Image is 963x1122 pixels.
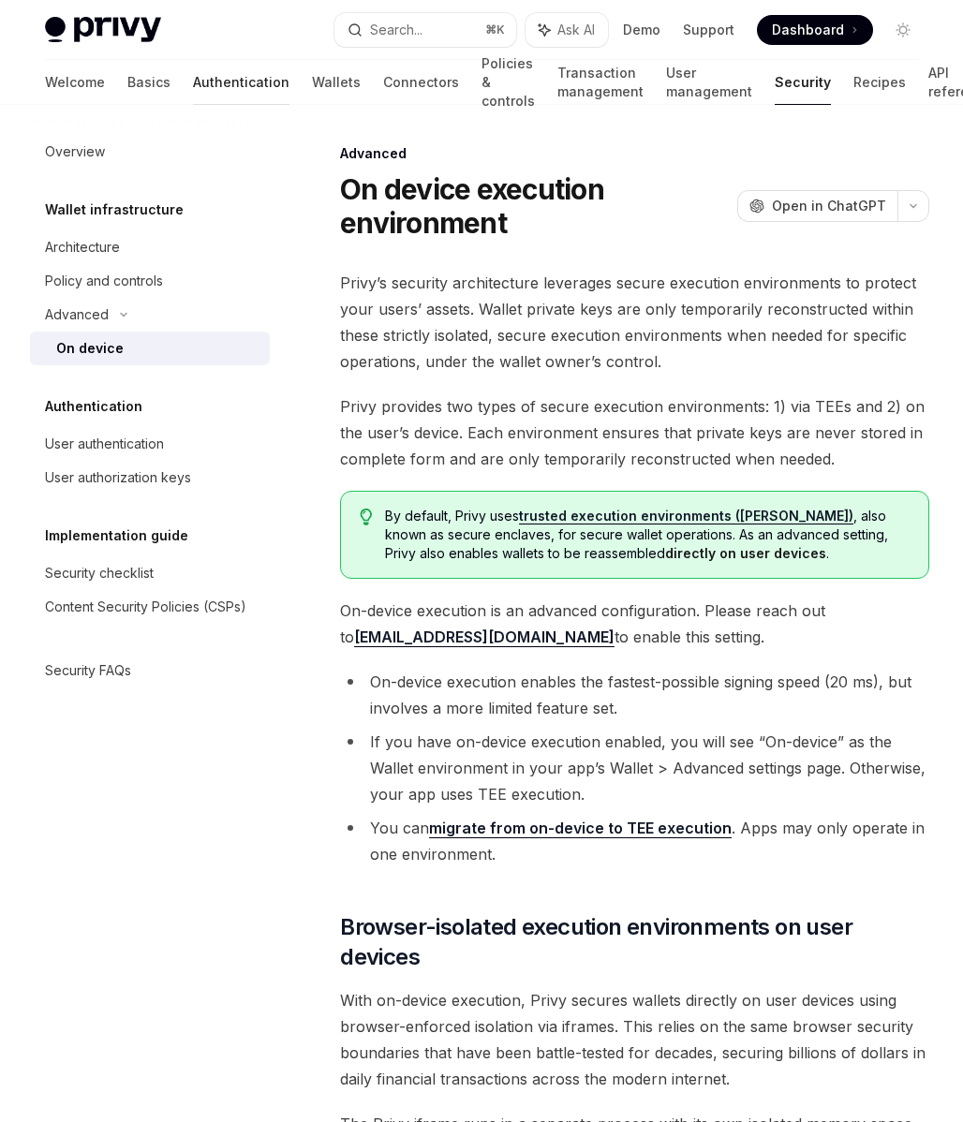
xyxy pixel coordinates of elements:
span: Dashboard [772,21,844,39]
a: [EMAIL_ADDRESS][DOMAIN_NAME] [354,627,615,647]
span: On-device execution is an advanced configuration. Please reach out to to enable this setting. [340,598,929,650]
h5: Implementation guide [45,524,188,547]
strong: directly on user devices [665,545,826,561]
li: On-device execution enables the fastest-possible signing speed (20 ms), but involves a more limit... [340,669,929,721]
a: Transaction management [557,60,644,105]
div: On device [56,337,124,360]
h5: Wallet infrastructure [45,199,184,221]
div: User authentication [45,433,164,455]
span: Open in ChatGPT [772,197,886,215]
a: trusted execution environments ([PERSON_NAME]) [519,508,853,524]
span: With on-device execution, Privy secures wallets directly on user devices using browser-enforced i... [340,987,929,1092]
div: Advanced [45,303,109,326]
button: Open in ChatGPT [737,190,897,222]
div: Content Security Policies (CSPs) [45,596,246,618]
a: Connectors [383,60,459,105]
a: Policy and controls [30,264,270,298]
div: Overview [45,140,105,163]
img: light logo [45,17,161,43]
span: Ask AI [557,21,595,39]
button: Toggle dark mode [888,15,918,45]
li: If you have on-device execution enabled, you will see “On-device” as the Wallet environment in yo... [340,729,929,807]
a: On device [30,332,270,365]
a: migrate from on-device to TEE execution [429,819,732,838]
a: User authorization keys [30,461,270,495]
button: Ask AI [526,13,608,47]
a: Authentication [193,60,289,105]
div: Search... [370,19,422,41]
a: Support [683,21,734,39]
a: Demo [623,21,660,39]
a: Security checklist [30,556,270,590]
a: Overview [30,135,270,169]
h5: Authentication [45,395,142,418]
svg: Tip [360,509,373,525]
a: Security [775,60,831,105]
a: User authentication [30,427,270,461]
a: Recipes [853,60,906,105]
a: Basics [127,60,170,105]
a: User management [666,60,752,105]
span: By default, Privy uses , also known as secure enclaves, for secure wallet operations. As an advan... [385,507,910,563]
span: Privy’s security architecture leverages secure execution environments to protect your users’ asse... [340,270,929,375]
a: Welcome [45,60,105,105]
div: Security checklist [45,562,154,584]
div: Architecture [45,236,120,258]
a: Wallets [312,60,361,105]
a: Architecture [30,230,270,264]
span: Privy provides two types of secure execution environments: 1) via TEEs and 2) on the user’s devic... [340,393,929,472]
span: ⌘ K [485,22,505,37]
a: Dashboard [757,15,873,45]
a: Content Security Policies (CSPs) [30,590,270,624]
div: User authorization keys [45,466,191,489]
a: Security FAQs [30,654,270,687]
h1: On device execution environment [340,172,730,240]
div: Security FAQs [45,659,131,682]
span: Browser-isolated execution environments on user devices [340,912,929,972]
button: Search...⌘K [334,13,517,47]
div: Advanced [340,144,929,163]
div: Policy and controls [45,270,163,292]
a: Policies & controls [481,60,535,105]
li: You can . Apps may only operate in one environment. [340,815,929,867]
